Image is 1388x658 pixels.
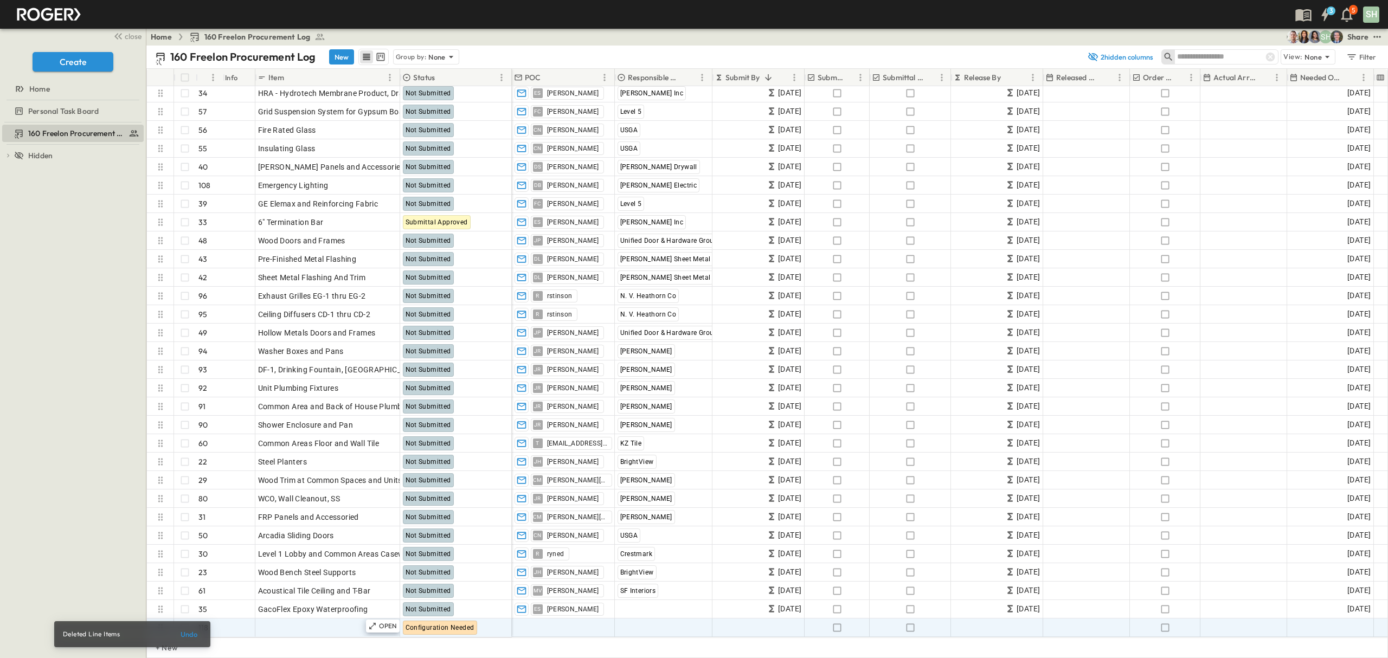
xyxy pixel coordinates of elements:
[2,125,144,142] div: 160 Freelon Procurement Logtest
[189,31,326,42] a: 160 Freelon Procurement Log
[1287,30,1300,43] img: Mickie Parrish (mparrish@cahill-sf.com)
[547,292,573,300] span: rstinson
[778,289,801,302] span: [DATE]
[1017,529,1040,541] span: [DATE]
[778,492,801,505] span: [DATE]
[547,347,599,356] span: [PERSON_NAME]
[547,328,599,337] span: [PERSON_NAME]
[1314,5,1336,24] button: 3
[258,180,329,191] span: Emergency Lighting
[1017,87,1040,99] span: [DATE]
[620,458,654,466] span: BrightView
[406,237,451,244] span: Not Submitted
[1347,105,1371,118] span: [DATE]
[1258,72,1270,83] button: Sort
[329,49,354,64] button: New
[406,384,451,392] span: Not Submitted
[927,72,939,83] button: Sort
[620,237,718,244] span: Unified Door & Hardware Group
[1017,197,1040,210] span: [DATE]
[620,126,638,134] span: USGA
[1347,400,1371,412] span: [DATE]
[198,254,207,265] p: 43
[151,31,172,42] a: Home
[696,71,709,84] button: Menu
[1347,382,1371,394] span: [DATE]
[2,81,142,96] a: Home
[547,126,599,134] span: [PERSON_NAME]
[1347,326,1371,339] span: [DATE]
[1017,400,1040,412] span: [DATE]
[204,31,311,42] span: 160 Freelon Procurement Log
[1017,124,1040,136] span: [DATE]
[198,180,211,191] p: 108
[534,240,541,241] span: JP
[1017,382,1040,394] span: [DATE]
[1017,455,1040,468] span: [DATE]
[406,108,451,115] span: Not Submitted
[1017,363,1040,376] span: [DATE]
[258,475,402,486] span: Wood Trim at Common Spaces and Units
[258,420,354,430] span: Shower Enclosure and Pan
[258,401,444,412] span: Common Area and Back of House Plumbing Fixtures
[1362,5,1380,24] button: SH
[1017,418,1040,431] span: [DATE]
[374,50,387,63] button: kanban view
[547,273,599,282] span: [PERSON_NAME]
[1352,6,1355,15] p: 5
[620,347,672,355] span: [PERSON_NAME]
[198,198,207,209] p: 39
[198,364,207,375] p: 93
[200,72,212,83] button: Sort
[258,143,316,154] span: Insulating Glass
[406,403,451,410] span: Not Submitted
[33,52,113,72] button: Create
[198,162,208,172] p: 40
[620,329,718,337] span: Unified Door & Hardware Group
[620,495,672,502] span: [PERSON_NAME]
[1017,105,1040,118] span: [DATE]
[406,366,451,373] span: Not Submitted
[2,102,144,120] div: Personal Task Boardtest
[406,292,451,300] span: Not Submitted
[1347,492,1371,505] span: [DATE]
[628,72,682,83] p: Responsible Contractor
[1308,30,1321,43] img: Fabiola Canchola (fcanchola@cahill-sf.com)
[198,438,208,449] p: 60
[198,346,207,357] p: 94
[1017,474,1040,486] span: [DATE]
[1347,437,1371,449] span: [DATE]
[725,72,760,83] p: Submit By
[1017,326,1040,339] span: [DATE]
[406,458,451,466] span: Not Submitted
[598,71,611,84] button: Menu
[1017,142,1040,154] span: [DATE]
[883,72,924,83] p: Submittal Approved?
[258,125,316,136] span: Fire Rated Glass
[778,308,801,320] span: [DATE]
[1347,160,1371,173] span: [DATE]
[534,498,541,499] span: JR
[1101,72,1113,83] button: Sort
[854,71,867,84] button: Menu
[620,218,684,226] span: [PERSON_NAME] Inc
[2,104,142,119] a: Personal Task Board
[547,384,599,392] span: [PERSON_NAME]
[1305,51,1322,62] p: None
[406,329,451,337] span: Not Submitted
[258,309,371,320] span: Ceiling Diffusers CD-1 thru CD-2
[258,106,441,117] span: Grid Suspension System for Gypsum Board Ceilings
[547,89,599,98] span: [PERSON_NAME]
[1003,72,1015,83] button: Sort
[547,107,599,116] span: [PERSON_NAME]
[383,71,396,84] button: Menu
[406,440,451,447] span: Not Submitted
[258,162,404,172] span: [PERSON_NAME] Panels and Accessories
